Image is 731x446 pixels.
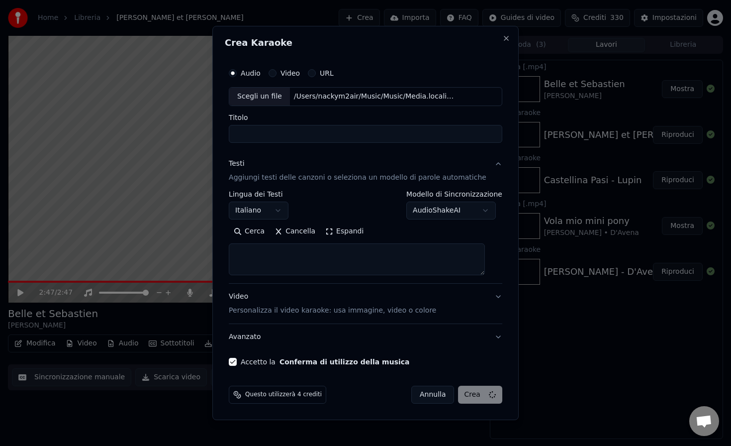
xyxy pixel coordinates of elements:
div: TestiAggiungi testi delle canzoni o seleziona un modello di parole automatiche [229,191,502,283]
span: Questo utilizzerà 4 crediti [245,391,322,399]
label: Audio [241,70,261,77]
button: Avanzato [229,324,502,350]
button: Annulla [411,386,455,404]
p: Aggiungi testi delle canzoni o seleziona un modello di parole automatiche [229,173,486,183]
label: URL [320,70,334,77]
button: Cerca [229,223,270,239]
div: Testi [229,159,244,169]
label: Modello di Sincronizzazione [406,191,502,198]
label: Titolo [229,114,502,121]
label: Lingua dei Testi [229,191,288,198]
div: /Users/nackym2air/Music/Music/Media.localized/Music/[PERSON_NAME]/Cuore Rotto - Single/01 Cuore R... [290,92,459,102]
h2: Crea Karaoke [225,38,506,47]
p: Personalizza il video karaoke: usa immagine, video o colore [229,306,436,316]
button: Espandi [320,223,368,239]
button: VideoPersonalizza il video karaoke: usa immagine, video o colore [229,284,502,324]
div: Scegli un file [229,88,290,106]
label: Accetto la [241,358,409,365]
label: Video [280,70,300,77]
button: TestiAggiungi testi delle canzoni o seleziona un modello di parole automatiche [229,151,502,191]
button: Accetto la [279,358,410,365]
button: Cancella [270,223,320,239]
div: Video [229,292,436,316]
